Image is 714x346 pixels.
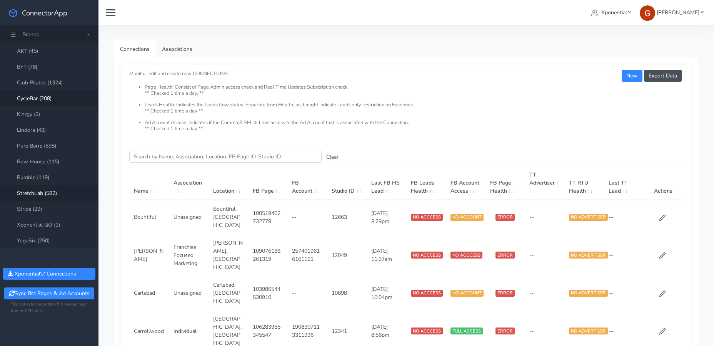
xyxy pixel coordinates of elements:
img: Greg Clemmons [640,5,655,21]
span: NO ACCCESS [411,214,443,221]
td: -- [287,200,327,234]
td: -- [604,200,644,234]
td: 12663 [327,200,367,234]
span: ERROR [495,214,515,221]
small: *Do not sync more then 5 times an hour due to API limits. [11,301,88,314]
span: [PERSON_NAME] [657,9,699,16]
span: NO ADVERTISER [569,214,608,221]
td: [PERSON_NAME],[GEOGRAPHIC_DATA] [209,234,248,276]
a: Xponential [588,5,634,20]
span: NO ADVERTISER [569,252,608,259]
li: Leads Health: Indicates the Leads flow status. Separate from Health, as it might indicate Leads o... [145,102,683,120]
span: NO ADVERTISER [569,328,608,334]
li: Page Health: Consist of Page Admin access check and Real Time Updates Subscription check. ** Chec... [145,84,683,102]
td: -- [604,234,644,276]
input: enter text you want to search [129,151,322,163]
span: NO ACCOUNT [450,214,484,221]
td: [DATE] 8:29pm [367,200,406,234]
th: Location [209,166,248,200]
td: 12049 [327,234,367,276]
button: Xponential's' Connections [3,268,95,280]
td: Franchise Focused Marketing [169,234,209,276]
td: Bountiful [129,200,169,234]
th: FB Page [248,166,288,200]
td: [PERSON_NAME] [129,234,169,276]
span: NO ACCCESS [411,290,443,297]
li: Ad Account Access: Indicates if the Comma,8 BM still has access to the Ad Account that is associa... [145,120,683,132]
td: -- [525,276,564,310]
td: 10898 [327,276,367,310]
td: Unassigned [169,276,209,310]
td: [DATE] 10:04pm [367,276,406,310]
th: Name [129,166,169,200]
span: NO ADVERTISER [569,290,608,297]
td: -- [604,276,644,310]
th: Association [169,166,209,200]
a: [PERSON_NAME] [637,5,706,20]
span: Brands [22,31,39,38]
th: Studio ID [327,166,367,200]
span: ConnectorApp [22,8,67,18]
th: FB Account [287,166,327,200]
th: Last TT Lead [604,166,644,200]
button: Export Data [644,70,682,82]
th: FB Page Health [485,166,525,200]
th: Last FB HS Lead [367,166,406,200]
button: Sync BM Pages & Ad Accounts [4,287,94,299]
a: Connections [114,40,156,58]
span: NO ACCOUNT [450,290,484,297]
td: Carlsbad [129,276,169,310]
td: 103986544530910 [248,276,288,310]
span: NO ACCCESS [411,328,443,334]
small: Monitor, edit and create new CONNECTIONS: [129,64,683,132]
td: 2574019616161191 [287,234,327,276]
span: NO ACCCESS [411,252,443,259]
span: ERROR [495,328,515,334]
a: Associations [156,40,199,58]
th: FB Account Access [446,166,485,200]
td: Unassigned [169,200,209,234]
span: ERROR [495,290,515,297]
th: Actions [644,166,683,200]
span: Xponential [601,9,627,16]
td: [DATE] 11:37am [367,234,406,276]
td: 109076188261319 [248,234,288,276]
th: FB Leads Health [406,166,446,200]
td: -- [287,276,327,310]
td: -- [525,234,564,276]
span: ERROR [495,252,515,259]
td: -- [525,200,564,234]
th: TT RTU Health [564,166,604,200]
td: Bountiful,[GEOGRAPHIC_DATA] [209,200,248,234]
td: 100519402732779 [248,200,288,234]
span: FULL ACCESS [450,328,483,334]
th: TT Advertiser [525,166,564,200]
button: Clear [322,151,343,163]
span: NO ACCCESS [450,252,482,259]
button: New [622,70,642,82]
td: Carlsbad,[GEOGRAPHIC_DATA] [209,276,248,310]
